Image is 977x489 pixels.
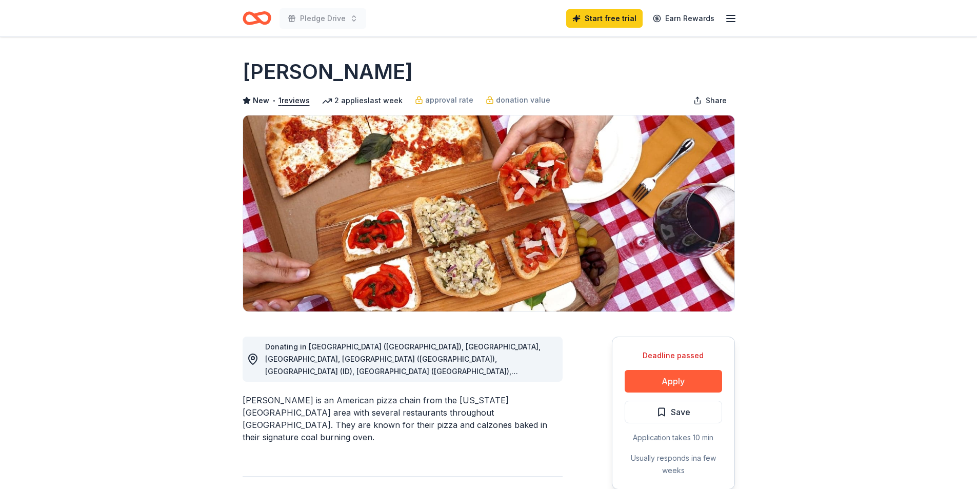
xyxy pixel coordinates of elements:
img: Image for Grimaldi's [243,115,734,311]
span: Pledge Drive [300,12,346,25]
a: approval rate [415,94,473,106]
span: donation value [496,94,550,106]
div: Application takes 10 min [625,432,722,444]
span: approval rate [425,94,473,106]
span: New [253,94,269,107]
div: Usually responds in a few weeks [625,452,722,477]
button: Save [625,401,722,423]
span: Donating in [GEOGRAPHIC_DATA] ([GEOGRAPHIC_DATA]), [GEOGRAPHIC_DATA], [GEOGRAPHIC_DATA], [GEOGRAP... [265,342,541,437]
div: Deadline passed [625,349,722,362]
span: Save [671,405,690,419]
button: 1reviews [278,94,310,107]
span: Share [706,94,727,107]
button: Apply [625,370,722,393]
a: donation value [486,94,550,106]
a: Home [243,6,271,30]
a: Earn Rewards [647,9,721,28]
button: Share [685,90,735,111]
h1: [PERSON_NAME] [243,57,413,86]
div: 2 applies last week [322,94,403,107]
div: [PERSON_NAME] is an American pizza chain from the [US_STATE][GEOGRAPHIC_DATA] area with several r... [243,394,563,443]
span: • [272,96,275,105]
a: Start free trial [566,9,643,28]
button: Pledge Drive [280,8,366,29]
